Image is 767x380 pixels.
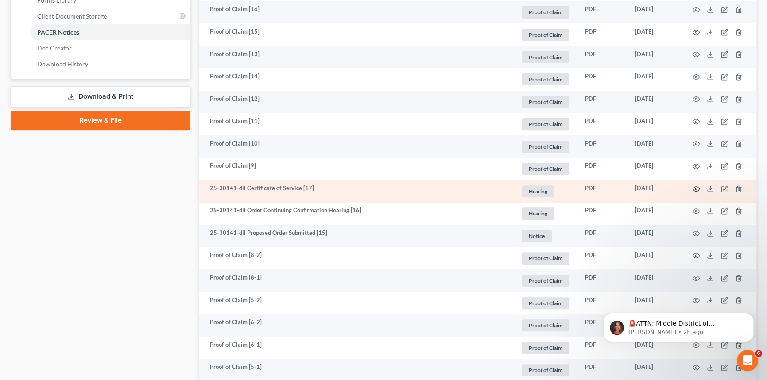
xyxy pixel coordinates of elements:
span: Hearing [522,185,554,197]
a: Review & File [11,111,190,130]
a: Doc Creator [30,40,190,56]
td: Proof of Claim [6-1] [199,337,513,359]
td: Proof of Claim [12] [199,91,513,113]
span: Hearing [522,207,554,219]
span: Proof of Claim [522,163,569,175]
td: Proof of Claim [15] [199,23,513,46]
span: Proof of Claim [522,275,569,287]
td: PDF [578,46,628,69]
td: Proof of Claim [14] [199,68,513,91]
td: PDF [578,135,628,158]
a: Download History [30,56,190,72]
span: Proof of Claim [522,6,569,18]
td: [DATE] [628,247,682,270]
td: Proof of Claim [9] [199,158,513,180]
a: Proof of Claim [520,318,571,333]
a: Proof of Claim [520,341,571,355]
a: Proof of Claim [520,251,571,265]
td: PDF [578,158,628,180]
span: Doc Creator [37,44,72,52]
span: Proof of Claim [522,29,569,41]
a: Proof of Claim [520,95,571,109]
a: Download & Print [11,86,190,107]
td: 25-30141-dll Proposed Order Submitted [15] [199,225,513,247]
td: [DATE] [628,113,682,135]
td: 25-30141-dll Certificate of Service [17] [199,180,513,203]
td: Proof of Claim [5-2] [199,292,513,315]
td: Proof of Claim [13] [199,46,513,69]
a: Proof of Claim [520,273,571,288]
td: [DATE] [628,180,682,203]
td: [DATE] [628,91,682,113]
span: Proof of Claim [522,141,569,153]
a: Proof of Claim [520,363,571,377]
td: [DATE] [628,158,682,180]
span: Proof of Claim [522,96,569,108]
a: Proof of Claim [520,72,571,87]
td: PDF [578,269,628,292]
span: Proof of Claim [522,342,569,354]
a: Proof of Claim [520,50,571,65]
td: [DATE] [628,203,682,225]
td: Proof of Claim [6-2] [199,314,513,337]
a: Proof of Claim [520,139,571,154]
td: PDF [578,91,628,113]
a: Client Document Storage [30,8,190,24]
td: PDF [578,113,628,135]
a: PACER Notices [30,24,190,40]
a: Proof of Claim [520,117,571,131]
td: [DATE] [628,68,682,91]
span: Proof of Claim [522,319,569,331]
span: Proof of Claim [522,73,569,85]
td: PDF [578,1,628,24]
span: Proof of Claim [522,118,569,130]
a: Proof of Claim [520,27,571,42]
td: Proof of Claim [11] [199,113,513,135]
td: PDF [578,292,628,315]
span: Proof of Claim [522,51,569,63]
span: Download History [37,60,88,68]
td: [DATE] [628,46,682,69]
span: 6 [755,350,762,357]
td: [DATE] [628,292,682,315]
iframe: Intercom live chat [737,350,758,371]
span: Proof of Claim [522,364,569,376]
a: Notice [520,229,571,243]
td: PDF [578,314,628,337]
span: PACER Notices [37,28,79,36]
td: Proof of Claim [16] [199,1,513,24]
td: PDF [578,225,628,247]
a: Hearing [520,206,571,221]
td: [DATE] [628,135,682,158]
td: PDF [578,23,628,46]
span: Proof of Claim [522,252,569,264]
td: Proof of Claim [8-1] [199,269,513,292]
td: [DATE] [628,225,682,247]
a: Proof of Claim [520,5,571,19]
td: [DATE] [628,269,682,292]
td: PDF [578,337,628,359]
span: Notice [522,230,552,242]
td: PDF [578,180,628,203]
td: [DATE] [628,1,682,24]
td: Proof of Claim [10] [199,135,513,158]
td: PDF [578,203,628,225]
a: Proof of Claim [520,161,571,176]
td: PDF [578,247,628,270]
a: Hearing [520,184,571,199]
a: Proof of Claim [520,296,571,311]
span: Proof of Claim [522,297,569,309]
td: [DATE] [628,23,682,46]
td: PDF [578,68,628,91]
span: Client Document Storage [37,12,107,20]
iframe: Intercom notifications message [590,294,767,356]
td: 25-30141-dll Order Continuing Confirmation Hearing [16] [199,203,513,225]
td: Proof of Claim [8-2] [199,247,513,270]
